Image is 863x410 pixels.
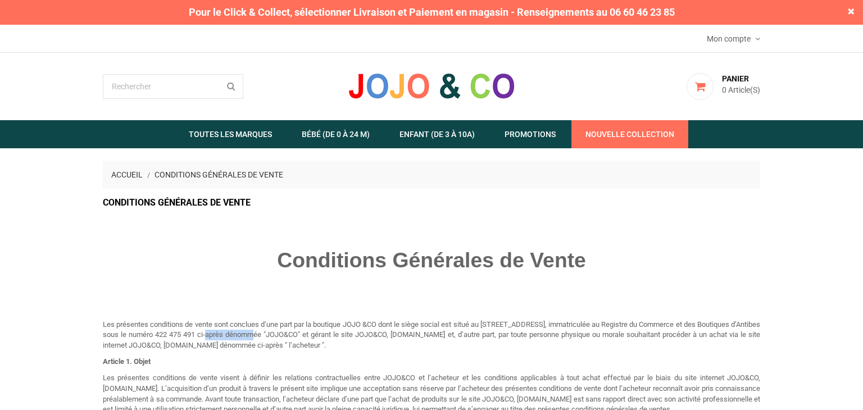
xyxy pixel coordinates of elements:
span: Pour le Click & Collect, sélectionner Livraison et Paiement en magasin - Renseignements au 06 60 ... [183,5,680,20]
a: Promotions [490,120,570,148]
a: Enfant (de 3 à 10A) [385,120,489,148]
a: Bébé (de 0 à 24 m) [288,120,384,148]
img: JOJO & CO [347,72,516,100]
a: Nouvelle Collection [571,120,688,148]
a: Conditions Générales de Vente [155,170,283,179]
span: Accueil [111,170,143,179]
h1: Conditions Générales de Vente [103,197,760,208]
span: Mon compte [707,34,753,43]
p: Les présentes conditions de vente sont conclues d’une part par la boutique JOJO &CO dont le siège... [103,320,760,352]
span: 0 [722,85,726,94]
b: Article 1. Objet [103,357,151,366]
input: Rechercher [103,74,243,99]
a: Toutes les marques [175,120,286,148]
span: Panier [722,74,749,83]
a: Accueil [111,170,144,179]
span: × [848,5,855,17]
span: Article(s) [728,85,760,94]
span: Conditions Générales de Vente [277,248,586,272]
